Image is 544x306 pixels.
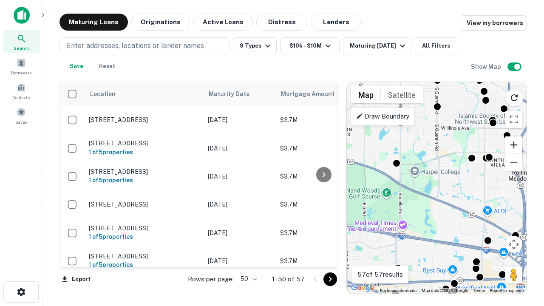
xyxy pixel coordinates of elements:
[208,144,272,153] p: [DATE]
[280,200,365,209] p: $3.7M
[276,82,369,106] th: Mortgage Amount
[13,94,30,101] span: Contacts
[380,288,416,294] button: Keyboard shortcuts
[14,45,29,51] span: Search
[460,15,527,31] a: View my borrowers
[89,176,199,185] h6: 1 of 5 properties
[357,269,403,280] p: 57 of 57 results
[237,273,258,285] div: 50
[89,252,199,260] p: [STREET_ADDRESS]
[280,172,365,181] p: $3.7M
[14,7,30,24] img: capitalize-icon.png
[356,111,409,122] p: Draw Boundary
[3,79,40,102] a: Contacts
[3,30,40,53] a: Search
[93,58,121,75] button: Reset
[343,37,411,54] button: Maturing [DATE]
[59,37,229,54] button: Enter addresses, locations or lender names
[131,14,190,31] button: Originations
[204,82,276,106] th: Maturity Date
[471,62,502,71] h6: Show Map
[280,256,365,266] p: $3.7M
[323,272,337,286] button: Go to next page
[59,273,93,286] button: Export
[233,37,277,54] button: 9 Types
[193,14,253,31] button: Active Loans
[281,89,346,99] span: Mortgage Amount
[280,228,365,238] p: $3.7M
[272,274,305,284] p: 1–50 of 57
[85,82,204,106] th: Location
[3,55,40,78] a: Borrowers
[3,104,40,127] a: Saved
[381,86,423,103] button: Show satellite imagery
[311,14,362,31] button: Lenders
[89,224,199,232] p: [STREET_ADDRESS]
[63,58,90,75] button: Save your search to get updates of matches that match your search criteria.
[89,260,199,269] h6: 1 of 5 properties
[208,172,272,181] p: [DATE]
[280,115,365,125] p: $3.7M
[415,37,457,54] button: All Filters
[473,288,485,293] a: Terms (opens in new tab)
[208,256,272,266] p: [DATE]
[505,154,522,171] button: Zoom out
[90,89,116,99] span: Location
[89,201,199,208] p: [STREET_ADDRESS]
[505,111,522,128] button: Toggle fullscreen view
[208,200,272,209] p: [DATE]
[208,228,272,238] p: [DATE]
[505,266,522,283] button: Drag Pegman onto the map to open Street View
[89,147,199,157] h6: 1 of 5 properties
[59,14,128,31] button: Maturing Loans
[280,37,340,54] button: $10k - $10M
[256,14,307,31] button: Distress
[11,69,31,76] span: Borrowers
[505,136,522,153] button: Zoom in
[505,89,523,107] button: Reload search area
[422,288,468,293] span: Map data ©2025 Google
[349,283,377,294] img: Google
[209,89,261,99] span: Maturity Date
[89,139,199,147] p: [STREET_ADDRESS]
[349,283,377,294] a: Open this area in Google Maps (opens a new window)
[67,41,204,51] p: Enter addresses, locations or lender names
[208,115,272,125] p: [DATE]
[15,119,28,125] span: Saved
[89,168,199,176] p: [STREET_ADDRESS]
[280,144,365,153] p: $3.7M
[188,274,234,284] p: Rows per page:
[350,41,408,51] div: Maturing [DATE]
[490,288,524,293] a: Report a map error
[89,232,199,241] h6: 1 of 5 properties
[501,211,544,252] iframe: Chat Widget
[89,116,199,124] p: [STREET_ADDRESS]
[347,82,527,294] div: 0 0
[351,86,381,103] button: Show street map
